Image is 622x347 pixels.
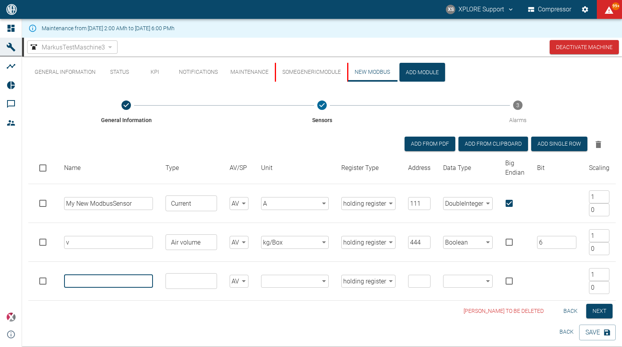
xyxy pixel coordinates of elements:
th: AV/SP [223,152,255,184]
div: Maintenance from [DATE] 2:00 AMh to [DATE] 6:00 PMh [42,21,175,35]
th: Unit [255,152,335,184]
input: Factor [589,229,609,242]
th: Bit [531,152,583,184]
button: Save [579,325,616,340]
input: Offset [589,242,609,255]
div: DoubleInteger [443,197,493,210]
button: Settings [578,2,592,16]
button: Maintenance [224,63,275,82]
input: Factor [589,190,609,203]
th: Type [159,152,223,184]
button: Add Module [399,63,445,82]
button: Notifications [173,63,224,82]
button: NEW MODBUS [347,63,396,82]
a: MarkusTestMaschine3 [29,42,105,52]
div: AV [230,236,248,249]
div: holding register [341,275,396,288]
button: Back [558,304,583,318]
span: MarkusTestMaschine3 [42,43,105,52]
th: Address [402,152,437,184]
input: Offset [589,203,609,216]
th: Data Type [437,152,499,184]
div: AV [230,275,248,288]
button: Back [554,325,579,339]
input: Offset [589,281,609,294]
button: Compressor [526,2,573,16]
button: Sensors [221,91,423,133]
div: holding register [341,197,396,210]
span: Alarms [509,116,526,124]
input: Factor [589,268,609,281]
button: Deactivate Machine [550,40,619,55]
span: General Information [101,116,152,124]
th: Register Type [335,152,402,184]
button: Status [102,63,137,82]
button: Add from PDF [405,137,455,151]
button: SomeGenericModule [275,63,347,82]
div: AV [230,197,248,210]
img: Xplore Logo [6,312,16,322]
div: holding register [341,236,396,249]
button: Alarms [417,91,619,133]
button: Delete selected [591,137,606,152]
div: Boolean [443,236,493,249]
button: Add from Clipboard [458,137,528,151]
button: General Information [25,91,227,133]
div: XS [446,5,455,14]
div: A [261,197,329,210]
span: 99+ [612,2,620,10]
button: compressors@neaxplore.com [445,2,515,16]
text: 3 [516,102,519,108]
div: kg/Box [261,236,329,249]
button: Next [586,304,613,318]
img: logo [6,4,18,15]
span: Sensors [312,116,332,124]
th: Name [58,152,160,184]
button: General Information [28,63,102,82]
th: Scaling [583,152,616,184]
th: Big Endian [499,152,531,184]
button: Add single row [531,137,587,151]
button: [PERSON_NAME] to be deleted [460,304,547,318]
button: KPI [137,63,173,82]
